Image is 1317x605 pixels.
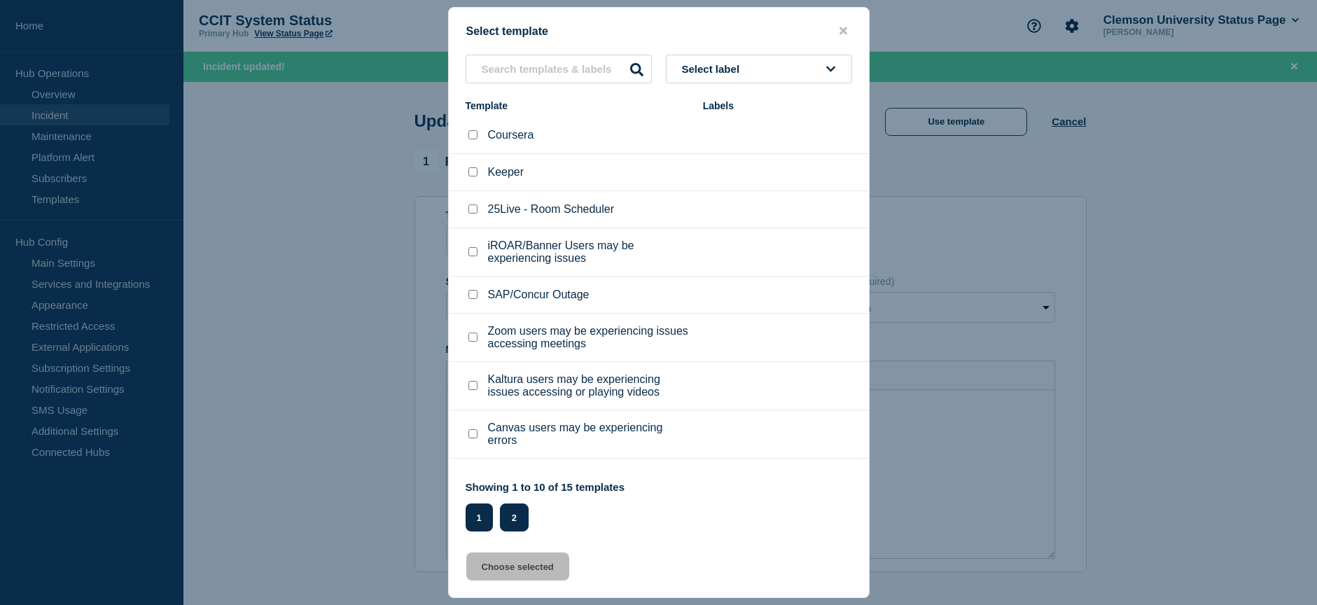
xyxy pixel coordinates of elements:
p: 25Live - Room Scheduler [488,203,615,216]
button: close button [835,25,851,38]
input: Canvas users may be experiencing errors checkbox [468,429,478,438]
p: Zoom users may be experiencing issues accessing meetings [488,325,689,350]
input: 25Live - Room Scheduler checkbox [468,204,478,214]
button: Choose selected [466,552,569,580]
p: Coursera [488,129,534,141]
input: Search templates & labels [466,55,652,83]
input: Kaltura users may be experiencing issues accessing or playing videos checkbox [468,381,478,390]
button: Select label [666,55,852,83]
div: Template [466,100,689,111]
input: Keeper checkbox [468,167,478,176]
input: SAP/Concur Outage checkbox [468,290,478,299]
div: Select template [449,25,869,38]
input: Zoom users may be experiencing issues accessing meetings checkbox [468,333,478,342]
p: Canvas users may be experiencing errors [488,422,689,447]
p: Kaltura users may be experiencing issues accessing or playing videos [488,373,689,398]
p: Showing 1 to 10 of 15 templates [466,481,625,493]
p: Keeper [488,166,524,179]
input: iROAR/Banner Users may be experiencing issues checkbox [468,247,478,256]
p: SAP/Concur Outage [488,288,590,301]
span: Select label [682,63,746,75]
button: 2 [500,503,529,531]
div: Labels [703,100,852,111]
button: 1 [466,503,493,531]
p: iROAR/Banner Users may be experiencing issues [488,239,689,265]
input: Coursera checkbox [468,130,478,139]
